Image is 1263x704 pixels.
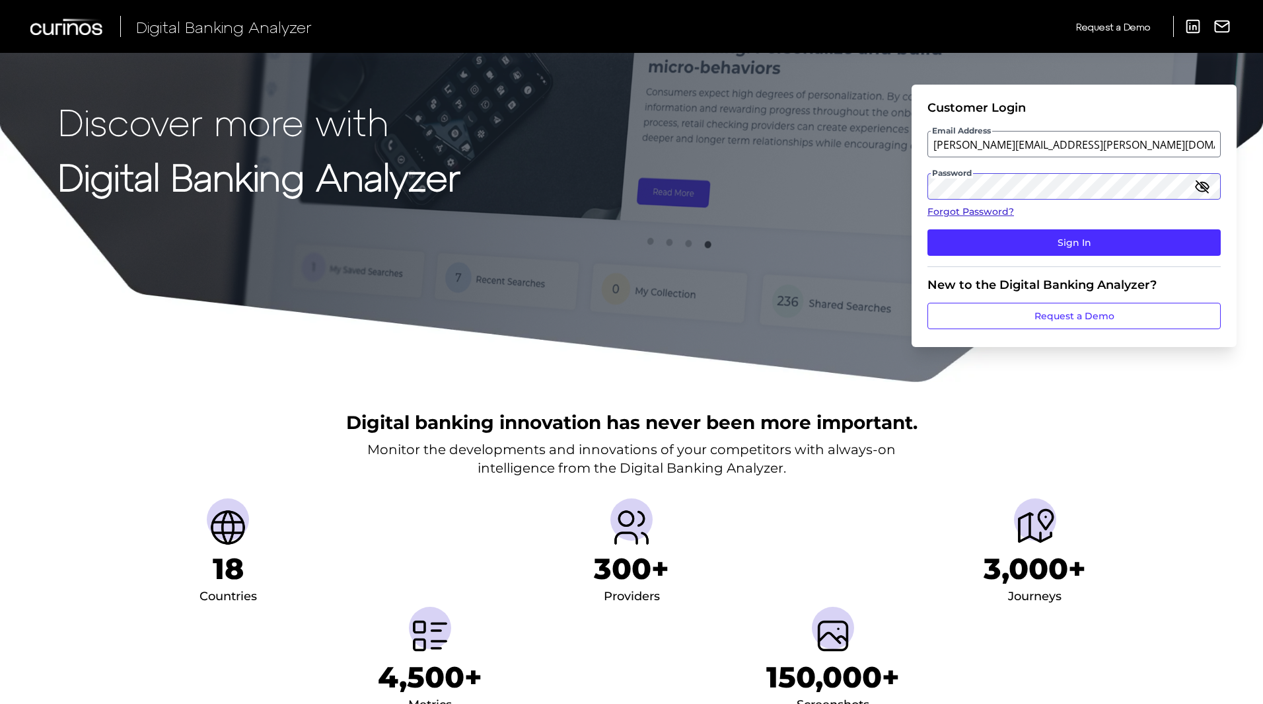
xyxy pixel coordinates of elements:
[346,410,918,435] h2: Digital banking innovation has never been more important.
[927,205,1221,219] a: Forgot Password?
[30,19,104,35] img: Curinos
[927,303,1221,329] a: Request a Demo
[58,154,460,198] strong: Digital Banking Analyzer
[378,660,482,695] h1: 4,500+
[1014,506,1056,549] img: Journeys
[136,17,312,36] span: Digital Banking Analyzer
[367,440,896,477] p: Monitor the developments and innovations of your competitors with always-on intelligence from the...
[213,551,244,586] h1: 18
[984,551,1086,586] h1: 3,000+
[931,126,992,136] span: Email Address
[594,551,669,586] h1: 300+
[927,229,1221,256] button: Sign In
[207,506,249,549] img: Countries
[199,586,257,607] div: Countries
[1008,586,1062,607] div: Journeys
[610,506,653,549] img: Providers
[1076,21,1150,32] span: Request a Demo
[766,660,900,695] h1: 150,000+
[604,586,660,607] div: Providers
[58,100,460,142] p: Discover more with
[927,100,1221,115] div: Customer Login
[1076,16,1150,38] a: Request a Demo
[927,278,1221,292] div: New to the Digital Banking Analyzer?
[409,615,451,657] img: Metrics
[812,615,854,657] img: Screenshots
[931,168,973,178] span: Password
